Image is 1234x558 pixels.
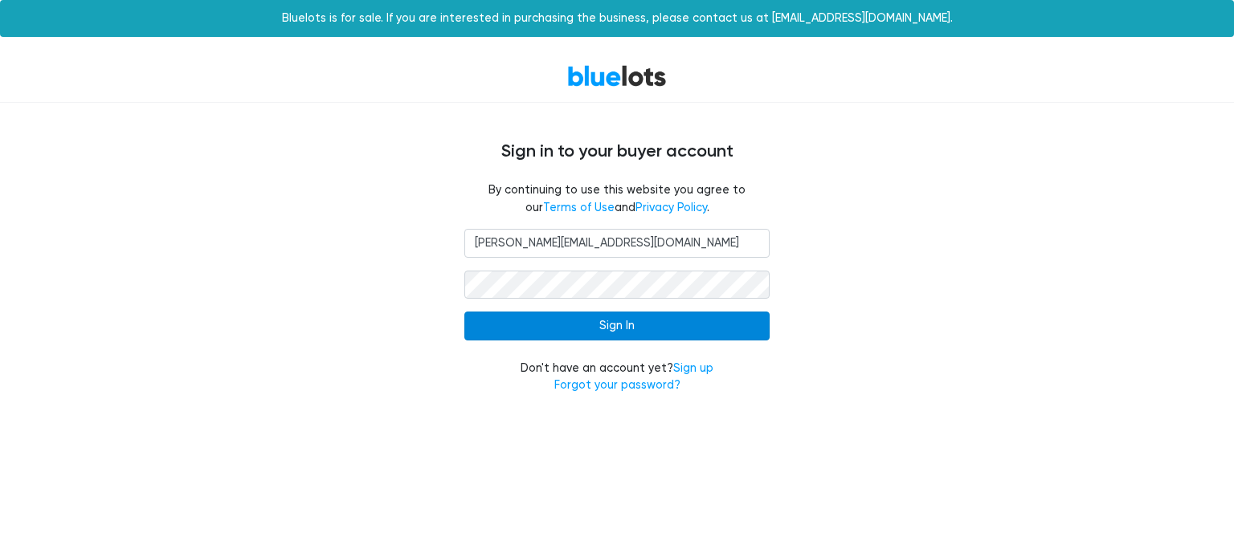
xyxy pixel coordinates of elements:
input: Email [464,229,770,258]
input: Sign In [464,312,770,340]
a: Forgot your password? [554,378,680,392]
div: Don't have an account yet? [464,360,770,394]
a: Terms of Use [543,201,615,214]
fieldset: By continuing to use this website you agree to our and . [464,181,770,216]
a: Sign up [673,361,713,375]
h4: Sign in to your buyer account [135,141,1099,162]
a: Privacy Policy [635,201,707,214]
a: BlueLots [567,64,667,88]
